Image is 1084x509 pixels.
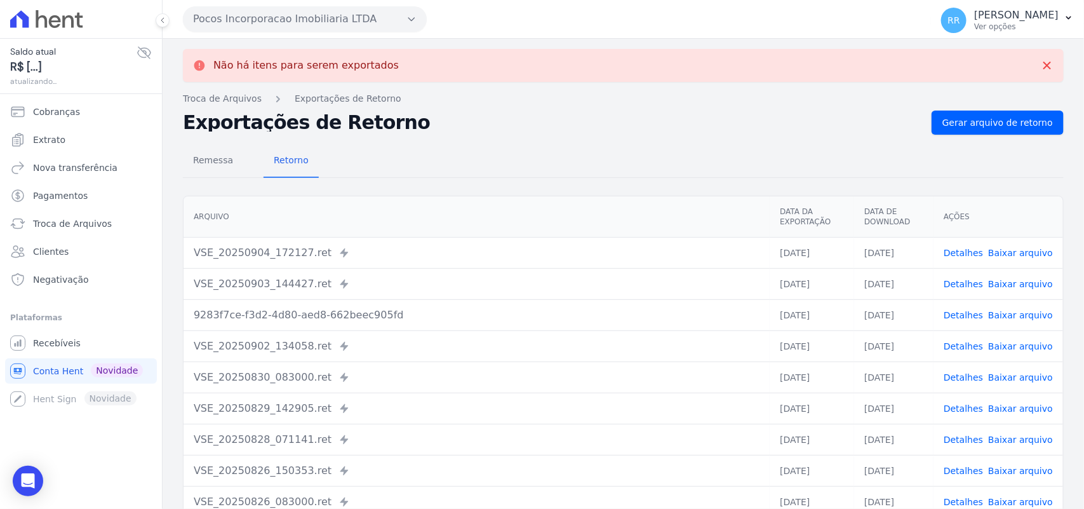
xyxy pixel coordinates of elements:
[5,267,157,292] a: Negativação
[295,92,401,105] a: Exportações de Retorno
[183,92,262,105] a: Troca de Arquivos
[33,245,69,258] span: Clientes
[13,466,43,496] div: Open Intercom Messenger
[770,424,854,455] td: [DATE]
[10,58,137,76] span: R$ [...]
[10,76,137,87] span: atualizando...
[194,432,759,447] div: VSE_20250828_071141.ret
[974,22,1059,32] p: Ver opções
[944,310,983,320] a: Detalhes
[33,189,88,202] span: Pagamentos
[854,196,933,238] th: Data de Download
[33,273,89,286] span: Negativação
[194,463,759,478] div: VSE_20250826_150353.ret
[33,217,112,230] span: Troca de Arquivos
[10,99,152,412] nav: Sidebar
[942,116,1053,129] span: Gerar arquivo de retorno
[854,362,933,393] td: [DATE]
[974,9,1059,22] p: [PERSON_NAME]
[932,111,1064,135] a: Gerar arquivo de retorno
[931,3,1084,38] button: RR [PERSON_NAME] Ver opções
[194,401,759,416] div: VSE_20250829_142905.ret
[5,330,157,356] a: Recebíveis
[194,339,759,354] div: VSE_20250902_134058.ret
[5,183,157,208] a: Pagamentos
[770,393,854,424] td: [DATE]
[5,358,157,384] a: Conta Hent Novidade
[854,299,933,330] td: [DATE]
[194,370,759,385] div: VSE_20250830_083000.ret
[944,372,983,383] a: Detalhes
[944,248,983,258] a: Detalhes
[185,147,241,173] span: Remessa
[770,455,854,486] td: [DATE]
[194,276,759,292] div: VSE_20250903_144427.ret
[944,497,983,507] a: Detalhes
[213,59,399,72] p: Não há itens para serem exportados
[33,337,81,350] span: Recebíveis
[5,239,157,264] a: Clientes
[988,310,1053,320] a: Baixar arquivo
[183,114,921,132] h2: Exportações de Retorno
[988,279,1053,289] a: Baixar arquivo
[944,404,983,414] a: Detalhes
[854,268,933,299] td: [DATE]
[33,161,117,174] span: Nova transferência
[5,211,157,236] a: Troca de Arquivos
[988,341,1053,351] a: Baixar arquivo
[194,245,759,261] div: VSE_20250904_172127.ret
[33,105,80,118] span: Cobranças
[33,365,83,377] span: Conta Hent
[988,404,1053,414] a: Baixar arquivo
[194,308,759,323] div: 9283f7ce-f3d2-4d80-aed8-662beec905fd
[854,393,933,424] td: [DATE]
[988,435,1053,445] a: Baixar arquivo
[933,196,1063,238] th: Ações
[988,497,1053,507] a: Baixar arquivo
[266,147,316,173] span: Retorno
[944,435,983,445] a: Detalhes
[770,196,854,238] th: Data da Exportação
[184,196,770,238] th: Arquivo
[183,145,243,178] a: Remessa
[5,155,157,180] a: Nova transferência
[183,92,1064,105] nav: Breadcrumb
[944,466,983,476] a: Detalhes
[947,16,960,25] span: RR
[33,133,65,146] span: Extrato
[5,127,157,153] a: Extrato
[988,248,1053,258] a: Baixar arquivo
[988,466,1053,476] a: Baixar arquivo
[944,279,983,289] a: Detalhes
[854,455,933,486] td: [DATE]
[854,237,933,268] td: [DATE]
[944,341,983,351] a: Detalhes
[91,363,143,377] span: Novidade
[183,6,427,32] button: Pocos Incorporacao Imobiliaria LTDA
[988,372,1053,383] a: Baixar arquivo
[770,268,854,299] td: [DATE]
[264,145,319,178] a: Retorno
[854,330,933,362] td: [DATE]
[770,330,854,362] td: [DATE]
[5,99,157,125] a: Cobranças
[10,310,152,325] div: Plataformas
[10,45,137,58] span: Saldo atual
[854,424,933,455] td: [DATE]
[770,362,854,393] td: [DATE]
[770,299,854,330] td: [DATE]
[770,237,854,268] td: [DATE]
